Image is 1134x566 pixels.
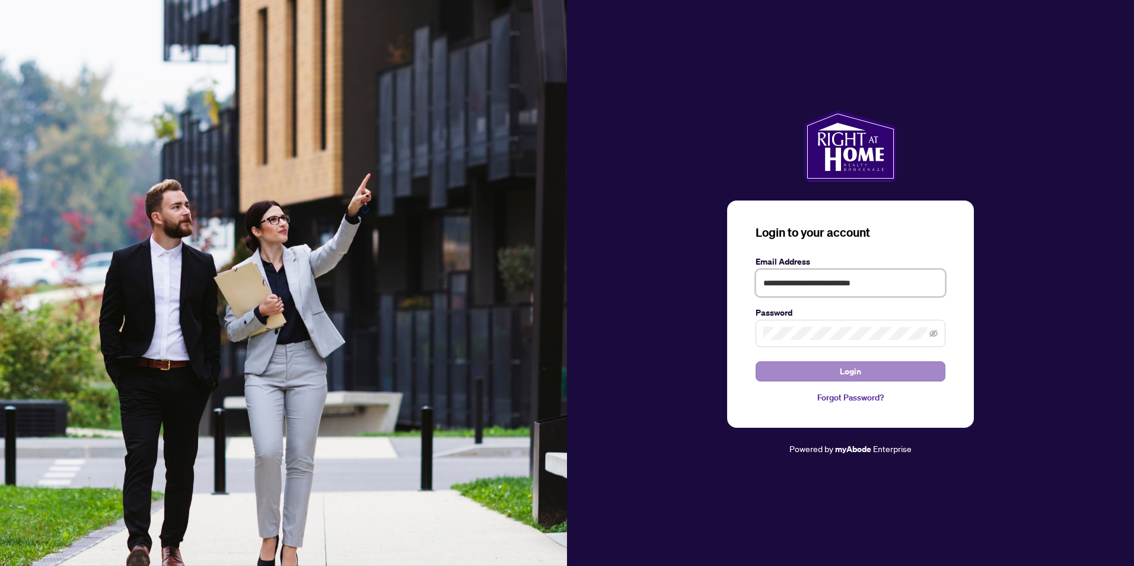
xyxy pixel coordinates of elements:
[756,306,945,319] label: Password
[804,110,896,182] img: ma-logo
[929,329,938,338] span: eye-invisible
[840,362,861,381] span: Login
[835,443,871,456] a: myAbode
[756,361,945,381] button: Login
[756,224,945,241] h3: Login to your account
[756,391,945,404] a: Forgot Password?
[873,443,912,454] span: Enterprise
[756,255,945,268] label: Email Address
[789,443,833,454] span: Powered by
